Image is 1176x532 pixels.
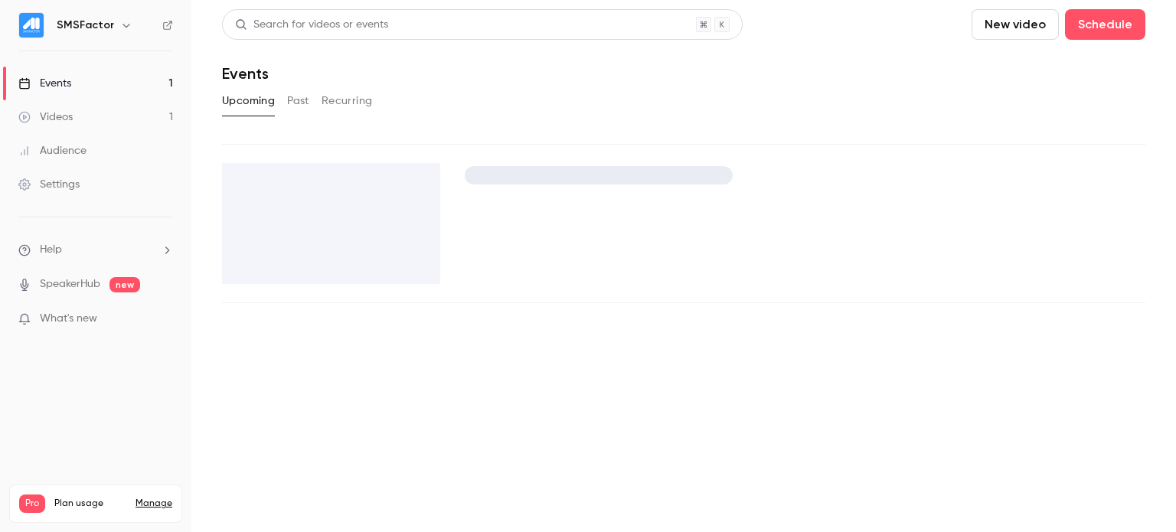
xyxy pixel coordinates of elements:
[18,109,73,125] div: Videos
[235,17,388,33] div: Search for videos or events
[972,9,1059,40] button: New video
[222,64,269,83] h1: Events
[222,89,275,113] button: Upcoming
[19,494,45,513] span: Pro
[18,76,71,91] div: Events
[287,89,309,113] button: Past
[18,242,173,258] li: help-dropdown-opener
[19,13,44,38] img: SMSFactor
[322,89,373,113] button: Recurring
[136,498,172,510] a: Manage
[57,18,114,33] h6: SMSFactor
[54,498,126,510] span: Plan usage
[18,177,80,192] div: Settings
[109,277,140,292] span: new
[40,311,97,327] span: What's new
[18,143,87,158] div: Audience
[1065,9,1145,40] button: Schedule
[40,242,62,258] span: Help
[40,276,100,292] a: SpeakerHub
